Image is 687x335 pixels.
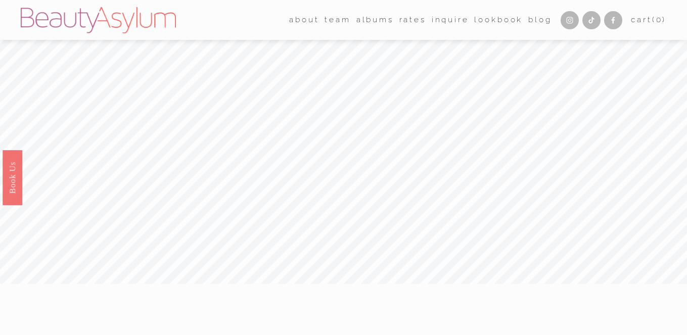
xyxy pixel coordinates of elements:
a: Lookbook [474,12,523,28]
a: folder dropdown [289,12,319,28]
img: Beauty Asylum | Bridal Hair &amp; Makeup Charlotte &amp; Atlanta [21,7,176,33]
span: team [325,13,350,27]
span: 0 [656,15,663,24]
a: Blog [528,12,552,28]
a: folder dropdown [325,12,350,28]
span: about [289,13,319,27]
a: albums [356,12,394,28]
a: Inquire [432,12,469,28]
span: ( ) [652,15,667,24]
a: Book Us [3,150,22,205]
a: Rates [399,12,426,28]
a: TikTok [582,11,601,29]
a: Instagram [561,11,579,29]
a: Facebook [604,11,622,29]
a: 0 items in cart [631,13,666,27]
